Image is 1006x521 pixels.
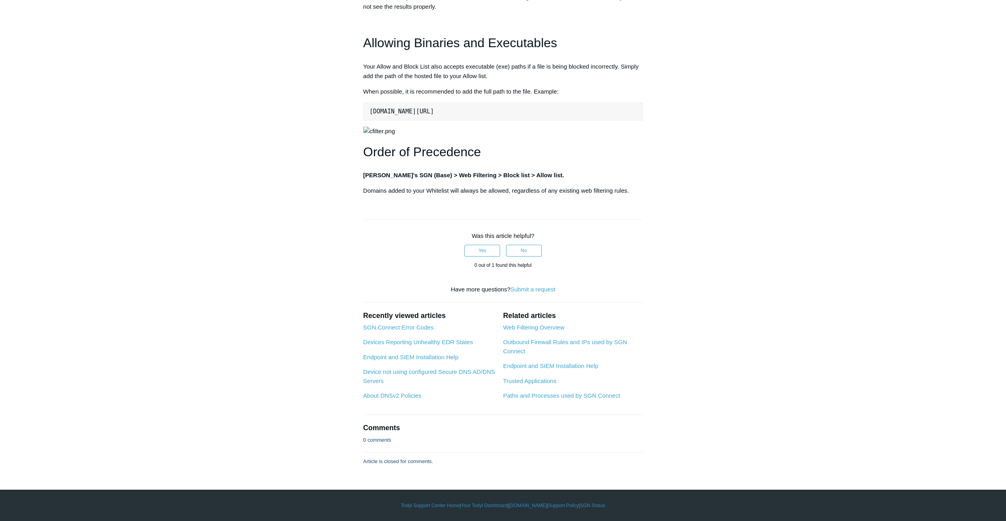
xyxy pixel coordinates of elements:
span: 0 out of 1 found this helpful [474,262,531,268]
a: Your Todyl Dashboard [461,502,507,509]
a: Device not using configured Secure DNS AD/DNS Servers [363,368,495,384]
h2: Related articles [503,310,643,321]
a: Outbound Firewall Rules and IPs used by SGN Connect [503,339,627,354]
a: Trusted Applications [503,377,556,384]
span: When possible, it is recommended to add the full path to the file. Example: [363,88,559,95]
button: This article was helpful [464,245,500,257]
a: Web Filtering Overview [503,324,564,331]
span: Was this article helpful? [472,232,535,239]
img: cfilter.png [363,126,395,136]
h2: Comments [363,423,643,433]
p: 0 comments [363,436,391,444]
div: | | | | [273,502,733,509]
a: SGN Status [580,502,605,509]
h2: Recently viewed articles [363,310,495,321]
span: Your Allow and Block List also accepts executable (exe) paths if a file is being blocked incorrec... [363,63,639,79]
a: Devices Reporting Unhealthy EDR States [363,339,473,345]
span: Order of Precedence [363,145,481,159]
span: [DOMAIN_NAME][URL] [370,108,434,115]
button: This article was not helpful [506,245,542,257]
a: About DNSv2 Policies [363,392,422,399]
span: Domains added to your Whitelist will always be allowed, regardless of any existing web filtering ... [363,187,629,194]
a: SGN Connect Error Codes [363,324,434,331]
a: Endpoint and SIEM Installation Help [363,354,458,360]
div: Have more questions? [363,285,643,294]
a: Endpoint and SIEM Installation Help [503,362,598,369]
a: [DOMAIN_NAME] [509,502,547,509]
a: Support Policy [548,502,579,509]
a: Submit a request [510,286,555,293]
strong: [PERSON_NAME]'s SGN (Base) > Web Filtering > Block list > Allow list. [363,172,564,178]
span: Allowing Binaries and Executables [363,36,557,50]
a: Todyl Support Center Home [401,502,460,509]
p: Article is closed for comments. [363,458,433,465]
a: Paths and Processes used by SGN Connect [503,392,620,399]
